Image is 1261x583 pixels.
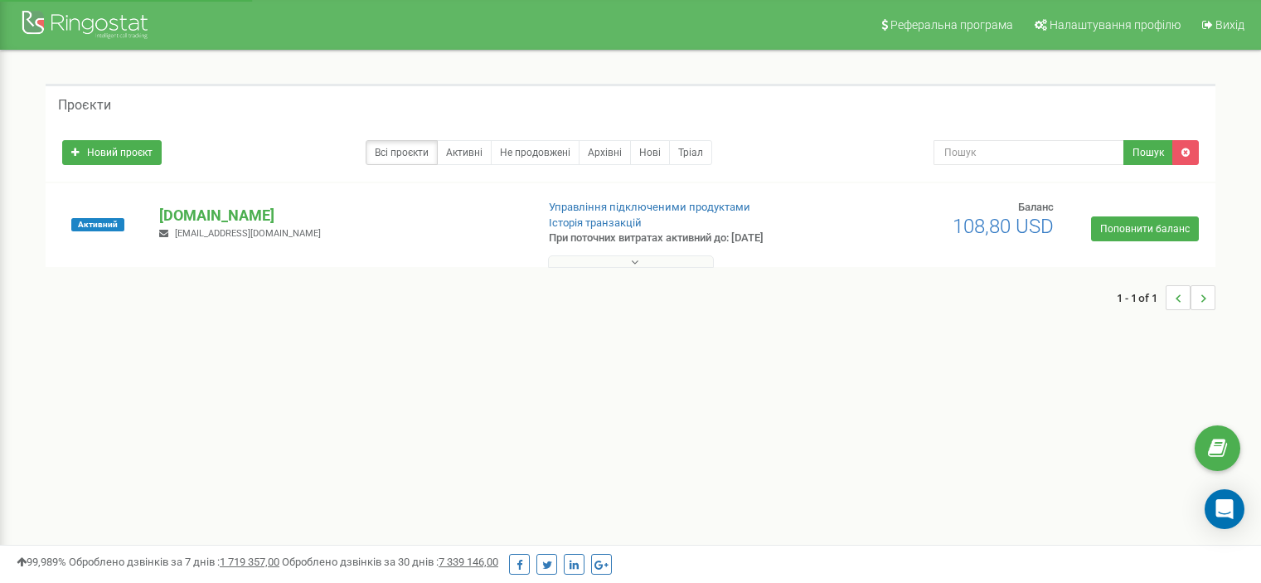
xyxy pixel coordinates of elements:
span: 99,989% [17,556,66,568]
span: Налаштування профілю [1050,18,1181,32]
button: Пошук [1123,140,1173,165]
p: [DOMAIN_NAME] [159,205,521,226]
a: Не продовжені [491,140,580,165]
input: Пошук [934,140,1124,165]
u: 7 339 146,00 [439,556,498,568]
span: Оброблено дзвінків за 30 днів : [282,556,498,568]
p: При поточних витратах активний до: [DATE] [549,231,814,246]
a: Активні [437,140,492,165]
span: Вихід [1215,18,1244,32]
a: Архівні [579,140,631,165]
span: Активний [71,218,124,231]
nav: ... [1117,269,1215,327]
span: [EMAIL_ADDRESS][DOMAIN_NAME] [175,228,321,239]
div: Open Intercom Messenger [1205,489,1244,529]
h5: Проєкти [58,98,111,113]
a: Новий проєкт [62,140,162,165]
span: Оброблено дзвінків за 7 днів : [69,556,279,568]
span: Реферальна програма [890,18,1013,32]
u: 1 719 357,00 [220,556,279,568]
span: Баланс [1018,201,1054,213]
a: Управління підключеними продуктами [549,201,750,213]
span: 1 - 1 of 1 [1117,285,1166,310]
span: 108,80 USD [953,215,1054,238]
a: Тріал [669,140,712,165]
a: Всі проєкти [366,140,438,165]
a: Поповнити баланс [1091,216,1199,241]
a: Історія транзакцій [549,216,642,229]
a: Нові [630,140,670,165]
